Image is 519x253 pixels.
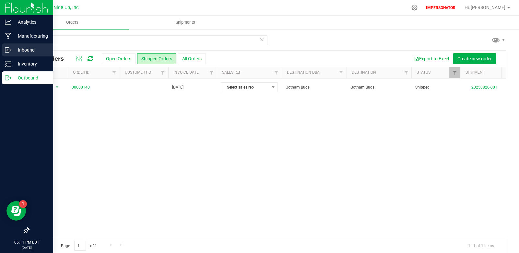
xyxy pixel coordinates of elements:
a: Filter [271,67,282,78]
a: Filter [401,67,411,78]
a: Filter [206,67,217,78]
span: Select sales rep [221,83,269,92]
iframe: Resource center [6,201,26,221]
span: 1 - 1 of 1 items [463,241,499,250]
span: Shipped [415,84,456,90]
button: Shipped Orders [137,53,176,64]
span: Gotham Buds [350,84,407,90]
a: Invoice Date [173,70,199,75]
a: Destination DBA [287,70,320,75]
a: 20250820-001 [471,85,497,90]
inline-svg: Inventory [5,61,11,67]
p: Analytics [11,18,50,26]
span: select [53,83,61,92]
p: Inventory [11,60,50,68]
a: Sales Rep [222,70,242,75]
a: Status [417,70,431,75]
span: Gotham Buds [286,84,343,90]
a: Order ID [73,70,89,75]
inline-svg: Outbound [5,75,11,81]
div: Manage settings [410,5,419,11]
a: Filter [158,67,168,78]
button: Create new order [453,53,496,64]
a: Orders [16,16,129,29]
iframe: Resource center unread badge [19,200,27,208]
button: Export to Excel [410,53,453,64]
button: Open Orders [102,53,136,64]
span: Create new order [457,56,492,61]
span: [DATE] [172,84,183,90]
span: Page of 1 [55,241,102,251]
p: IMPERSONATOR [423,5,458,11]
button: All Orders [178,53,206,64]
span: Hi, [PERSON_NAME]! [465,5,507,10]
a: Filter [336,67,347,78]
span: Shipments [167,19,204,25]
a: Filter [449,67,460,78]
input: Search Order ID, Destination, Customer PO... [29,35,267,45]
a: Filter [498,67,509,78]
inline-svg: Inbound [5,47,11,53]
p: Outbound [11,74,50,82]
a: 00000140 [72,84,90,90]
a: Shipments [129,16,242,29]
inline-svg: Manufacturing [5,33,11,39]
span: Clear [260,35,264,44]
p: [DATE] [3,245,50,250]
input: 1 [74,241,86,251]
span: Orders [57,19,87,25]
span: Nice Up, Inc [53,5,79,10]
p: 06:11 PM EDT [3,239,50,245]
a: Shipment [465,70,485,75]
p: Inbound [11,46,50,54]
a: Customer PO [125,70,151,75]
p: Manufacturing [11,32,50,40]
a: Filter [109,67,120,78]
inline-svg: Analytics [5,19,11,25]
a: Destination [352,70,376,75]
